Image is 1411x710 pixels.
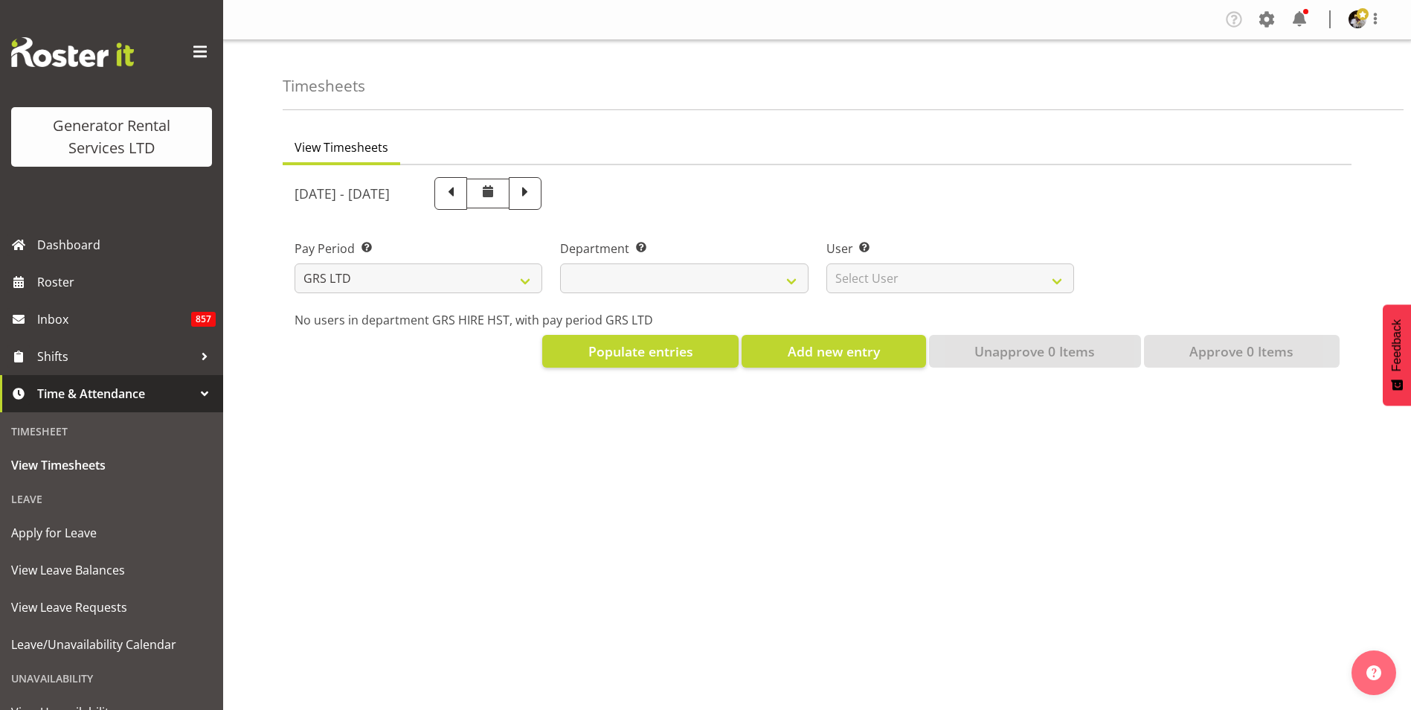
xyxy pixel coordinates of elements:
[295,185,390,202] h5: [DATE] - [DATE]
[11,37,134,67] img: Rosterit website logo
[4,484,219,514] div: Leave
[4,447,219,484] a: View Timesheets
[1383,304,1411,406] button: Feedback - Show survey
[37,308,191,330] span: Inbox
[588,342,693,361] span: Populate entries
[11,633,212,656] span: Leave/Unavailability Calendar
[37,345,193,368] span: Shifts
[4,416,219,447] div: Timesheet
[283,77,365,95] h4: Timesheets
[4,514,219,551] a: Apply for Leave
[929,335,1141,368] button: Unapprove 0 Items
[295,240,542,258] label: Pay Period
[11,454,212,476] span: View Timesheets
[4,663,219,694] div: Unavailability
[4,589,219,626] a: View Leave Requests
[11,522,212,544] span: Apply for Leave
[11,596,212,618] span: View Leave Requests
[788,342,880,361] span: Add new entry
[4,551,219,589] a: View Leave Balances
[1144,335,1340,368] button: Approve 0 Items
[974,342,1095,361] span: Unapprove 0 Items
[1189,342,1293,361] span: Approve 0 Items
[742,335,925,368] button: Add new entry
[1349,10,1366,28] img: andrew-crenfeldtab2e0c3de70d43fd7286f7b271d34304.png
[542,335,739,368] button: Populate entries
[1390,319,1404,371] span: Feedback
[191,312,216,327] span: 857
[11,559,212,581] span: View Leave Balances
[295,311,1340,329] p: No users in department GRS HIRE HST, with pay period GRS LTD
[37,383,193,405] span: Time & Attendance
[37,234,216,256] span: Dashboard
[4,626,219,663] a: Leave/Unavailability Calendar
[26,115,197,159] div: Generator Rental Services LTD
[1366,665,1381,680] img: help-xxl-2.png
[295,138,388,156] span: View Timesheets
[826,240,1074,258] label: User
[37,271,216,293] span: Roster
[560,240,808,258] label: Department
